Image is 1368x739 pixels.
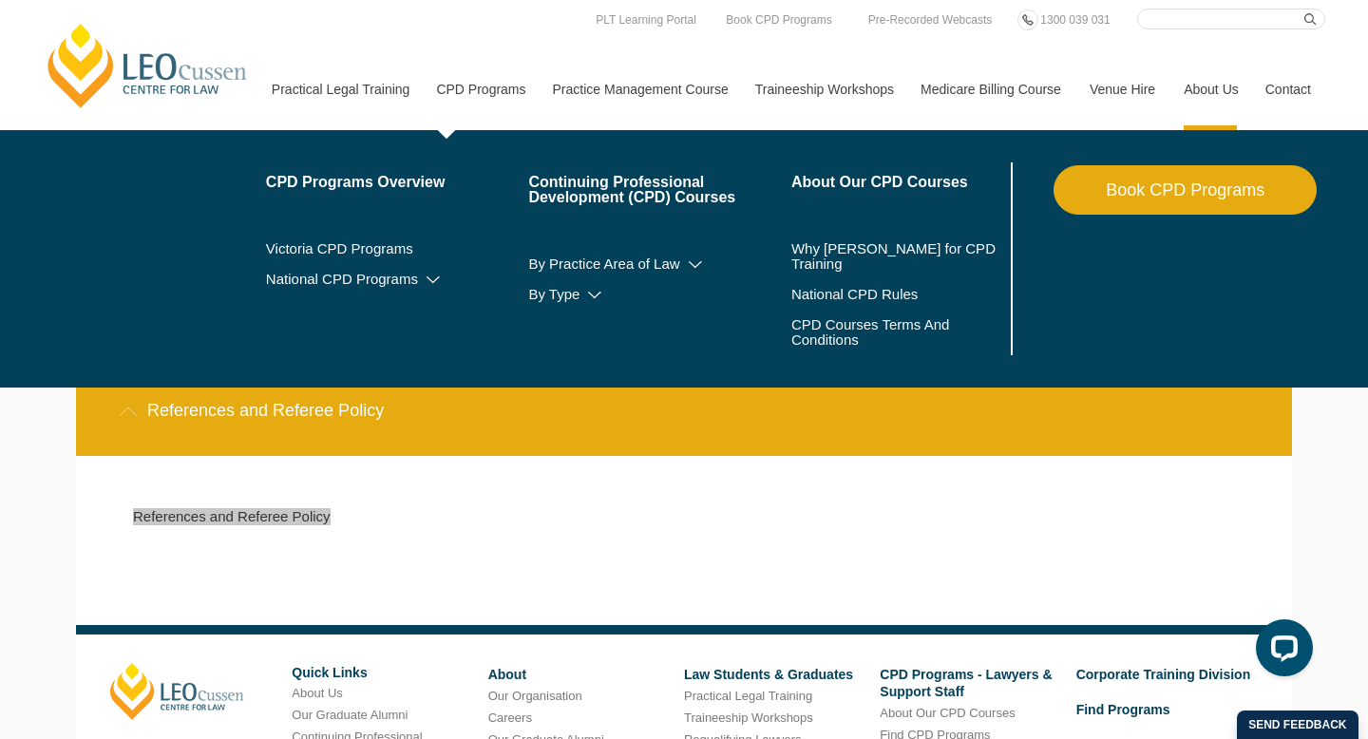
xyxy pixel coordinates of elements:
a: Continuing Professional Development (CPD) Courses [528,175,791,205]
a: About [488,667,526,682]
a: Pre-Recorded Webcasts [864,9,997,30]
a: Book CPD Programs [721,9,836,30]
a: Traineeship Workshops [684,711,813,725]
a: National CPD Rules [791,287,1007,302]
a: By Type [528,287,791,302]
a: [PERSON_NAME] [110,663,244,720]
div: References and Referee Policy [76,367,1292,455]
a: About Our CPD Courses [880,706,1015,720]
a: Law Students & Graduates [684,667,853,682]
a: CPD Programs Overview [266,175,529,190]
a: Venue Hire [1075,48,1169,130]
a: National CPD Programs [266,272,529,287]
a: Practical Legal Training [684,689,812,703]
a: Victoria CPD Programs [266,241,529,256]
a: Find Programs [1076,702,1170,717]
a: Our Organisation [488,689,582,703]
a: PLT Learning Portal [591,9,701,30]
a: Practical Legal Training [257,48,423,130]
span: 1300 039 031 [1040,13,1110,27]
a: Careers [488,711,532,725]
a: Book CPD Programs [1054,165,1317,215]
a: Why [PERSON_NAME] for CPD Training [791,241,1007,272]
a: [PERSON_NAME] Centre for Law [43,21,253,110]
a: 1300 039 031 [1035,9,1114,30]
a: Traineeship Workshops [741,48,906,130]
a: About Our CPD Courses [791,175,1007,190]
a: CPD Courses Terms And Conditions [791,317,959,348]
a: Our Graduate Alumni [292,708,408,722]
a: About Us [1169,48,1251,130]
a: By Practice Area of Law [528,256,791,272]
a: About Us [292,686,342,700]
a: CPD Programs [422,48,538,130]
a: CPD Programs - Lawyers & Support Staff [880,667,1052,699]
h6: Quick Links [292,666,473,680]
a: Practice Management Course [539,48,741,130]
a: Corporate Training Division [1076,667,1251,682]
a: Medicare Billing Course [906,48,1075,130]
iframe: LiveChat chat widget [1241,612,1320,692]
a: References and Referee Policy [133,508,331,524]
a: Contact [1251,48,1325,130]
